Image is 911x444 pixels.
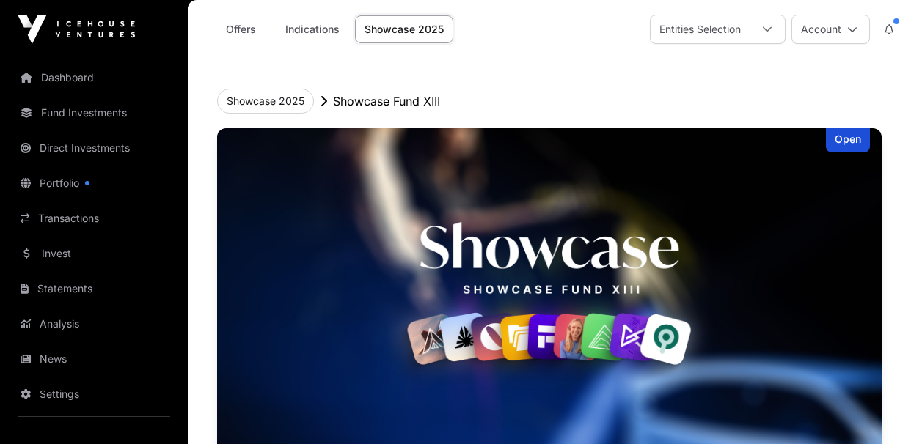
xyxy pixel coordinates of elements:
[12,273,176,305] a: Statements
[12,62,176,94] a: Dashboard
[217,89,314,114] button: Showcase 2025
[355,15,453,43] a: Showcase 2025
[12,237,176,270] a: Invest
[12,202,176,234] a: Transactions
[12,167,176,199] a: Portfolio
[12,343,176,375] a: News
[18,15,135,44] img: Icehouse Ventures Logo
[651,15,750,43] div: Entities Selection
[333,92,440,110] p: Showcase Fund XIII
[276,15,349,43] a: Indications
[211,15,270,43] a: Offers
[791,15,870,44] button: Account
[12,378,176,410] a: Settings
[12,308,176,340] a: Analysis
[12,132,176,164] a: Direct Investments
[12,97,176,129] a: Fund Investments
[826,128,870,152] div: Open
